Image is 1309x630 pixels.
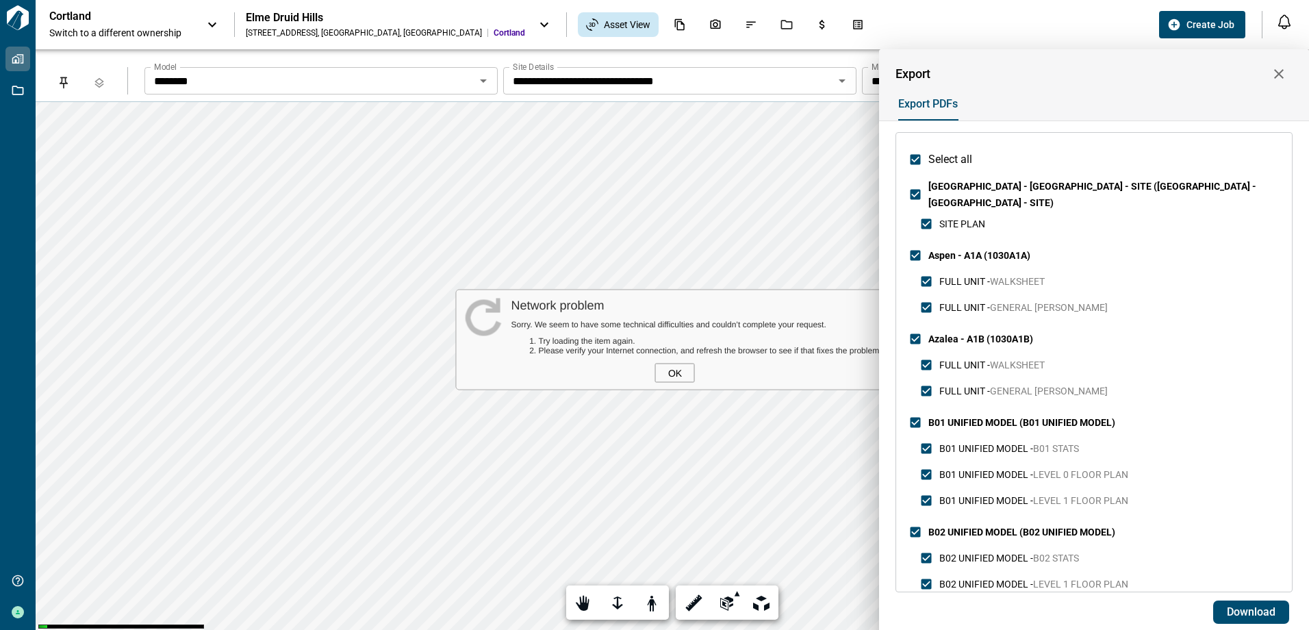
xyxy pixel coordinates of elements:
span: B02 UNIFIED MODEL - [939,579,1033,590]
span: B02 UNIFIED MODEL - [939,553,1033,564]
span: GENERAL [PERSON_NAME] [990,302,1108,313]
span: B02 STATS [1033,553,1079,564]
span: B01 UNIFIED MODEL (B01 UNIFIED MODEL) [928,417,1115,428]
span: B01 UNIFIED MODEL - [939,469,1033,480]
span: WALKSHEET [990,276,1045,287]
span: [GEOGRAPHIC_DATA] - [GEOGRAPHIC_DATA] - SITE ([GEOGRAPHIC_DATA] - [GEOGRAPHIC_DATA] - SITE) [928,181,1256,208]
span: Export PDFs [898,97,958,111]
span: FULL UNIT - [939,302,990,313]
span: Select all [928,151,972,168]
span: B01 UNIFIED MODEL - [939,443,1033,454]
span: B01 STATS [1033,443,1079,454]
span: LEVEL 0 FLOOR PLAN [1033,469,1128,480]
span: B02 UNIFIED MODEL (B02 UNIFIED MODEL) [928,527,1115,538]
span: B01 UNIFIED MODEL - [939,495,1033,506]
span: Download [1227,605,1275,619]
button: Download [1213,601,1289,624]
span: Azalea - A1B (1030A1B) [928,333,1033,344]
span: LEVEL 1 FLOOR PLAN [1033,495,1128,506]
span: FULL UNIT - [939,360,990,370]
span: Aspen - A1A (1030A1A) [928,250,1030,261]
span: Export [895,67,930,81]
span: SITE PLAN [939,218,985,229]
div: base tabs [885,88,1293,121]
span: FULL UNIT - [939,276,990,287]
span: FULL UNIT - [939,386,990,396]
span: GENERAL [PERSON_NAME] [990,386,1108,396]
span: WALKSHEET [990,360,1045,370]
span: LEVEL 1 FLOOR PLAN [1033,579,1128,590]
